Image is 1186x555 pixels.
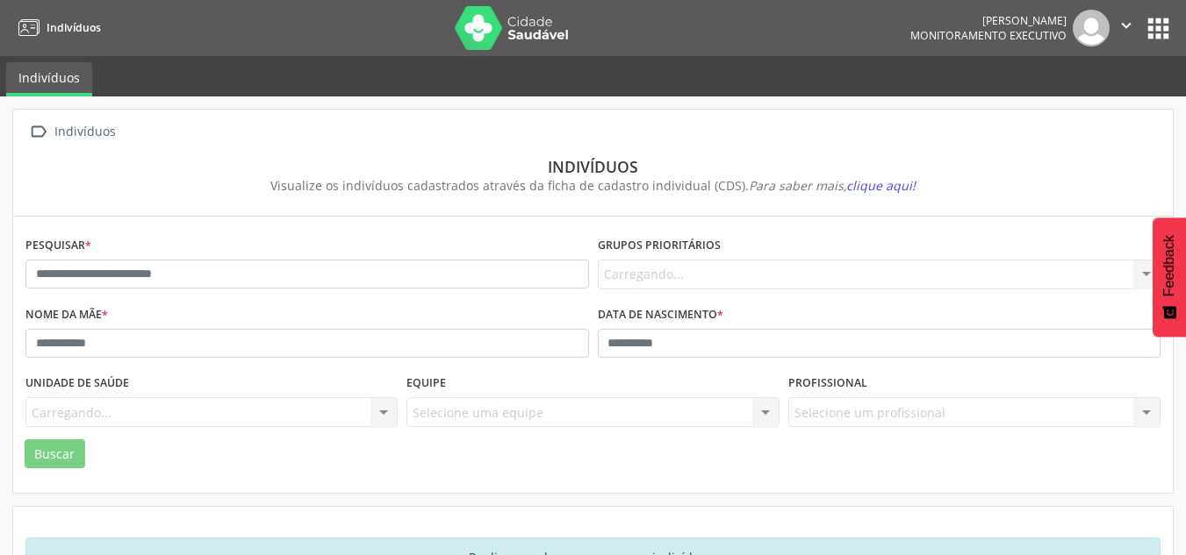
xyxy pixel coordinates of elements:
[6,62,92,96] a: Indivíduos
[749,177,916,194] i: Para saber mais,
[846,177,916,194] span: clique aqui!
[910,13,1067,28] div: [PERSON_NAME]
[1143,13,1174,44] button: apps
[47,20,101,35] span: Indivíduos
[25,439,85,469] button: Buscar
[25,302,108,329] label: Nome da mãe
[1073,10,1110,46] img: img
[598,302,723,329] label: Data de nascimento
[788,370,867,397] label: Profissional
[51,119,119,145] div: Indivíduos
[25,370,129,397] label: Unidade de saúde
[25,232,91,260] label: Pesquisar
[406,370,446,397] label: Equipe
[910,28,1067,43] span: Monitoramento Executivo
[25,119,51,145] i: 
[1153,217,1186,337] button: Feedback - Mostrar pesquisa
[1110,10,1143,46] button: 
[1161,235,1177,296] span: Feedback
[1117,16,1136,35] i: 
[38,176,1148,195] div: Visualize os indivíduos cadastrados através da ficha de cadastro individual (CDS).
[598,232,721,260] label: Grupos prioritários
[12,13,101,42] a: Indivíduos
[38,157,1148,176] div: Indivíduos
[25,119,119,145] a:  Indivíduos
